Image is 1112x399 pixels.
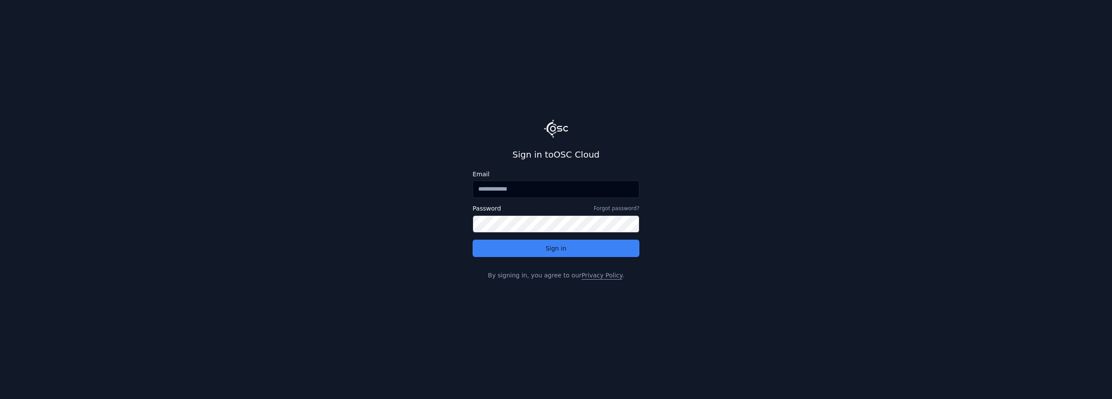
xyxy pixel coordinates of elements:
[544,119,568,138] img: Logo
[473,205,501,211] label: Password
[582,272,622,279] a: Privacy Policy
[473,271,639,280] p: By signing in, you agree to our .
[473,240,639,257] button: Sign in
[473,171,639,177] label: Email
[594,205,639,212] a: Forgot password?
[473,148,639,161] h2: Sign in to OSC Cloud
